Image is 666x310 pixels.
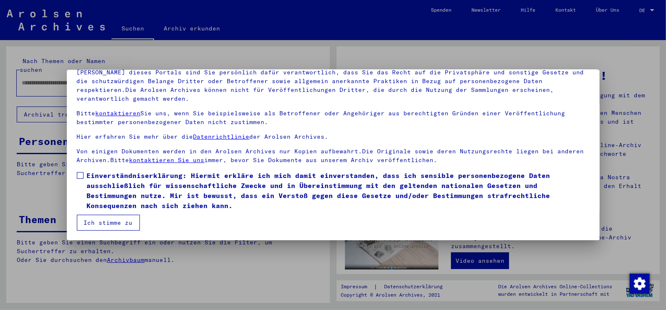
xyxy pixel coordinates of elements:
p: Bitte Sie uns, wenn Sie beispielsweise als Betroffener oder Angehöriger aus berechtigten Gründen ... [77,109,590,127]
a: Datenrichtlinie [193,133,250,140]
img: Zustimmung ändern [630,274,650,294]
span: Einverständniserklärung: Hiermit erkläre ich mich damit einverstanden, dass ich sensible personen... [87,170,590,211]
p: Hier erfahren Sie mehr über die der Arolsen Archives. [77,132,590,141]
p: Bitte beachten Sie, dass dieses Portal über NS - Verfolgte sensible Daten zu identifizierten oder... [77,59,590,103]
button: Ich stimme zu [77,215,140,231]
a: kontaktieren Sie uns [129,156,205,164]
p: Von einigen Dokumenten werden in den Arolsen Archives nur Kopien aufbewahrt.Die Originale sowie d... [77,147,590,165]
a: kontaktieren [96,109,141,117]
